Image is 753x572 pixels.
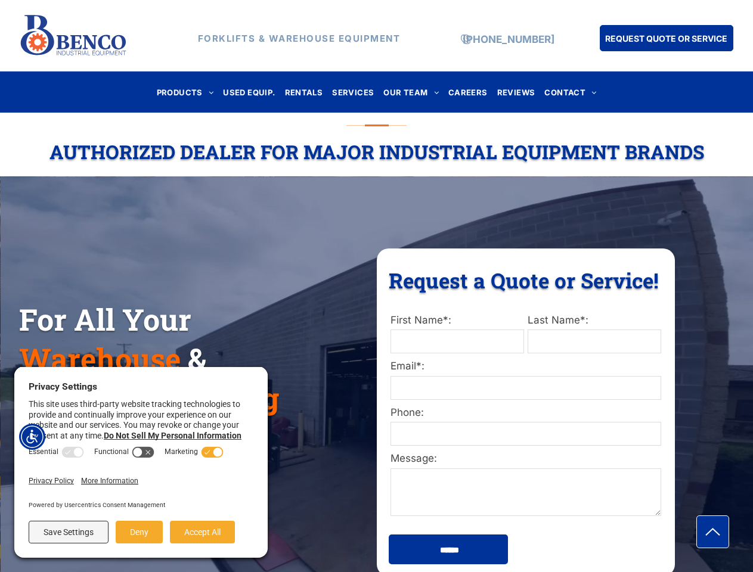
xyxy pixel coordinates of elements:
label: Email*: [391,359,661,374]
a: OUR TEAM [379,84,444,100]
a: CAREERS [444,84,492,100]
span: Request a Quote or Service! [389,266,659,294]
span: REQUEST QUOTE OR SERVICE [605,27,727,49]
a: REQUEST QUOTE OR SERVICE [600,25,733,51]
span: Warehouse [19,339,181,378]
label: Last Name*: [528,313,661,328]
a: SERVICES [327,84,379,100]
span: Material Handling [19,378,279,418]
span: Authorized Dealer For Major Industrial Equipment Brands [49,139,704,164]
span: & [188,339,206,378]
strong: FORKLIFTS & WAREHOUSE EQUIPMENT [198,33,401,44]
a: USED EQUIP. [218,84,280,100]
label: Message: [391,451,661,467]
label: Phone: [391,405,661,421]
a: RENTALS [280,84,328,100]
a: CONTACT [540,84,601,100]
a: REVIEWS [492,84,540,100]
a: [PHONE_NUMBER] [463,33,554,45]
a: PRODUCTS [152,84,219,100]
span: For All Your [19,300,191,339]
div: Accessibility Menu [19,424,45,450]
label: First Name*: [391,313,524,328]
